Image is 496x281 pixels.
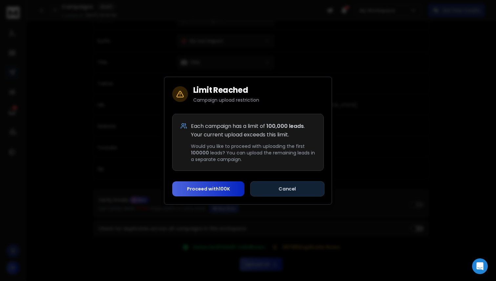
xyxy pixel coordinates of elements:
span: 100000 [191,150,209,156]
div: Open Intercom Messenger [472,258,488,274]
button: Proceed with100K [172,181,244,196]
p: Campaign upload restriction [193,97,259,103]
span: 100,000 leads [266,122,304,130]
button: Cancel [250,181,324,196]
p: Each campaign has a limit of . Your current upload exceeds this limit. [191,122,316,139]
h2: Limit Reached [193,85,259,95]
p: Would you like to proceed with uploading the first leads? You can upload the remaining leads in a... [191,143,316,163]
